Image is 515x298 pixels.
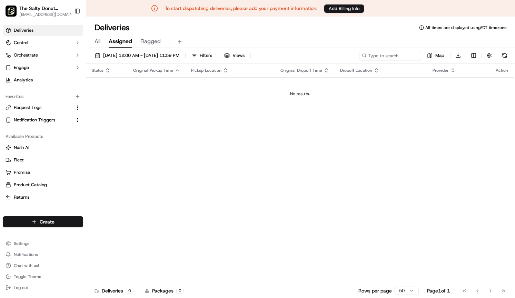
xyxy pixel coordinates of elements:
div: Packages [145,287,184,294]
span: Promise [14,169,30,176]
div: Past conversations [7,90,46,95]
span: [PERSON_NAME] [21,126,56,131]
button: The Salty Donut ([US_STATE][GEOGRAPHIC_DATA]) [19,5,69,12]
button: Notification Triggers [3,115,83,126]
button: Nash AI [3,142,83,153]
div: Deliveries [95,287,133,294]
img: 9188753566659_6852d8bf1fb38e338040_72.png [14,66,27,78]
h1: Deliveries [95,22,130,33]
span: • [57,126,60,131]
span: Fleet [14,157,24,163]
div: Page 1 of 1 [427,287,450,294]
a: Deliveries [3,25,83,36]
span: Notification Triggers [14,117,55,123]
span: Pylon [69,171,83,176]
span: All [95,37,100,46]
span: Pickup Location [191,68,221,73]
button: Returns [3,192,83,203]
span: Assigned [109,37,132,46]
div: 0 [176,288,184,294]
button: Filters [188,51,215,60]
span: Chat with us! [14,263,39,268]
span: [DATE] [61,126,75,131]
span: Views [232,52,245,59]
img: 1736555255976-a54dd68f-1ca7-489b-9aae-adbdc363a1c4 [7,66,19,78]
span: Settings [14,241,29,246]
div: 0 [126,288,133,294]
a: Nash AI [6,145,80,151]
a: Analytics [3,74,83,86]
button: Map [424,51,447,60]
button: [DATE] 12:00 AM - [DATE] 11:59 PM [92,51,182,60]
div: Favorites [3,91,83,102]
span: • [57,107,60,112]
a: Notification Triggers [6,117,72,123]
span: Request Logs [14,105,41,111]
button: Start new chat [117,68,126,76]
span: Filters [200,52,212,59]
p: Welcome 👋 [7,28,126,39]
span: Knowledge Base [14,154,53,161]
span: [PERSON_NAME] [21,107,56,112]
button: Toggle Theme [3,272,83,281]
button: [EMAIL_ADDRESS][DOMAIN_NAME] [19,12,76,17]
img: Nash [7,7,21,21]
button: Promise [3,167,83,178]
button: Product Catalog [3,179,83,190]
a: Promise [6,169,80,176]
a: Request Logs [6,105,72,111]
button: Control [3,37,83,48]
span: Engage [14,64,29,71]
button: Chat with us! [3,261,83,270]
button: Refresh [500,51,509,60]
span: API Documentation [65,154,111,161]
span: Create [40,218,55,225]
span: Original Pickup Time [133,68,173,73]
span: Map [435,52,444,59]
a: 💻API Documentation [56,151,113,164]
button: Settings [3,239,83,248]
img: 1736555255976-a54dd68f-1ca7-489b-9aae-adbdc363a1c4 [14,107,19,113]
span: Analytics [14,77,33,83]
p: To start dispatching deliveries, please add your payment information. [165,5,317,12]
span: Dropoff Location [340,68,372,73]
p: Rows per page [358,287,392,294]
img: Brittany Newman [7,100,18,111]
a: Product Catalog [6,182,80,188]
span: Nash AI [14,145,29,151]
span: Toggle Theme [14,274,41,279]
span: Control [14,40,28,46]
a: 📗Knowledge Base [4,151,56,164]
span: Returns [14,194,29,200]
div: 💻 [58,155,64,160]
a: Powered byPylon [49,171,83,176]
div: Available Products [3,131,83,142]
span: Provider [433,68,449,73]
button: Views [221,51,248,60]
button: Notifications [3,250,83,259]
span: Log out [14,285,28,290]
span: [DATE] 12:00 AM - [DATE] 11:59 PM [103,52,179,59]
button: See all [107,88,126,97]
a: Fleet [6,157,80,163]
div: Start new chat [31,66,113,73]
button: Fleet [3,155,83,166]
button: The Salty Donut (Virginia Highlands)The Salty Donut ([US_STATE][GEOGRAPHIC_DATA])[EMAIL_ADDRESS][... [3,3,71,19]
input: Type to search [359,51,421,60]
button: Add Billing Info [324,4,364,13]
span: Product Catalog [14,182,47,188]
span: Orchestrate [14,52,38,58]
button: Request Logs [3,102,83,113]
div: 📗 [7,155,12,160]
img: Masood Aslam [7,119,18,130]
div: No results. [89,91,511,97]
button: Orchestrate [3,50,83,61]
a: Returns [6,194,80,200]
span: Flagged [140,37,161,46]
img: The Salty Donut (Virginia Highlands) [6,6,17,17]
span: Status [92,68,103,73]
input: Got a question? Start typing here... [18,44,124,52]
